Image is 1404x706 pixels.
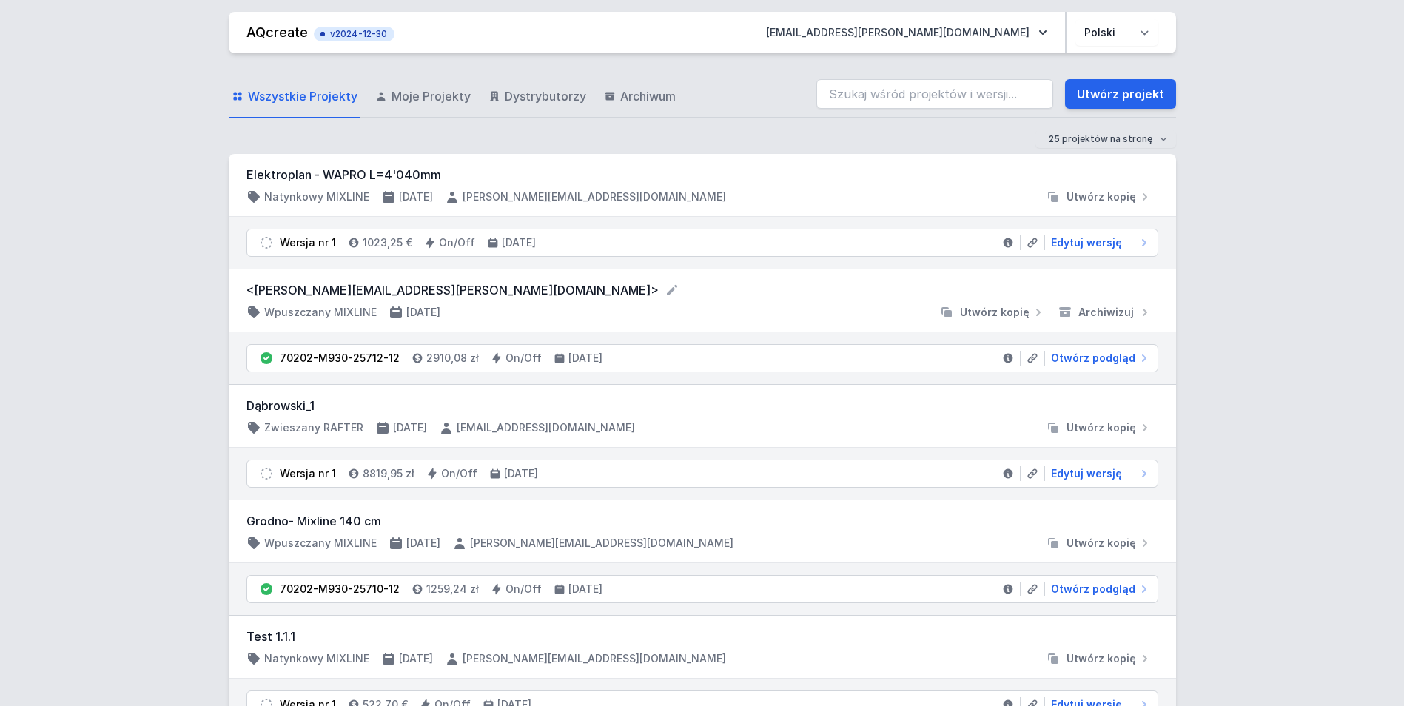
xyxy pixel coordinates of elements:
[665,283,679,297] button: Edytuj nazwę projektu
[321,28,387,40] span: v2024-12-30
[568,351,602,366] h4: [DATE]
[426,582,479,596] h4: 1259,24 zł
[259,466,274,481] img: draft.svg
[463,189,726,204] h4: [PERSON_NAME][EMAIL_ADDRESS][DOMAIN_NAME]
[1078,305,1134,320] span: Archiwizuj
[463,651,726,666] h4: [PERSON_NAME][EMAIL_ADDRESS][DOMAIN_NAME]
[372,75,474,118] a: Moje Projekty
[280,351,400,366] div: 70202-M930-25712-12
[816,79,1053,109] input: Szukaj wśród projektów i wersji...
[426,351,479,366] h4: 2910,08 zł
[363,235,412,250] h4: 1023,25 €
[1040,651,1158,666] button: Utwórz kopię
[264,651,369,666] h4: Natynkowy MIXLINE
[505,582,542,596] h4: On/Off
[620,87,676,105] span: Archiwum
[1067,536,1136,551] span: Utwórz kopię
[1067,651,1136,666] span: Utwórz kopię
[246,24,308,40] a: AQcreate
[246,512,1158,530] h3: Grodno- Mixline 140 cm
[246,281,1158,299] form: <[PERSON_NAME][EMAIL_ADDRESS][PERSON_NAME][DOMAIN_NAME]>
[933,305,1052,320] button: Utwórz kopię
[248,87,357,105] span: Wszystkie Projekty
[1045,351,1152,366] a: Otwórz podgląd
[601,75,679,118] a: Archiwum
[259,235,274,250] img: draft.svg
[264,189,369,204] h4: Natynkowy MIXLINE
[280,235,336,250] div: Wersja nr 1
[1051,235,1122,250] span: Edytuj wersję
[505,87,586,105] span: Dystrybutorzy
[1051,466,1122,481] span: Edytuj wersję
[439,235,475,250] h4: On/Off
[264,536,377,551] h4: Wpuszczany MIXLINE
[406,305,440,320] h4: [DATE]
[393,420,427,435] h4: [DATE]
[502,235,536,250] h4: [DATE]
[246,166,1158,184] h3: Elektroplan - WAPRO L=4'040mm
[392,87,471,105] span: Moje Projekty
[1040,189,1158,204] button: Utwórz kopię
[1045,235,1152,250] a: Edytuj wersję
[1067,420,1136,435] span: Utwórz kopię
[1065,79,1176,109] a: Utwórz projekt
[568,582,602,596] h4: [DATE]
[754,19,1059,46] button: [EMAIL_ADDRESS][PERSON_NAME][DOMAIN_NAME]
[505,351,542,366] h4: On/Off
[229,75,360,118] a: Wszystkie Projekty
[246,397,1158,414] h3: Dąbrowski_1
[457,420,635,435] h4: [EMAIL_ADDRESS][DOMAIN_NAME]
[1040,536,1158,551] button: Utwórz kopię
[399,651,433,666] h4: [DATE]
[363,466,414,481] h4: 8819,95 zł
[406,536,440,551] h4: [DATE]
[1040,420,1158,435] button: Utwórz kopię
[1051,351,1135,366] span: Otwórz podgląd
[246,628,1158,645] h3: Test 1.1.1
[470,536,733,551] h4: [PERSON_NAME][EMAIL_ADDRESS][DOMAIN_NAME]
[314,24,394,41] button: v2024-12-30
[504,466,538,481] h4: [DATE]
[1045,582,1152,596] a: Otwórz podgląd
[1075,19,1158,46] select: Wybierz język
[399,189,433,204] h4: [DATE]
[441,466,477,481] h4: On/Off
[264,305,377,320] h4: Wpuszczany MIXLINE
[1045,466,1152,481] a: Edytuj wersję
[960,305,1030,320] span: Utwórz kopię
[264,420,363,435] h4: Zwieszany RAFTER
[280,582,400,596] div: 70202-M930-25710-12
[1051,582,1135,596] span: Otwórz podgląd
[1067,189,1136,204] span: Utwórz kopię
[1052,305,1158,320] button: Archiwizuj
[486,75,589,118] a: Dystrybutorzy
[280,466,336,481] div: Wersja nr 1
